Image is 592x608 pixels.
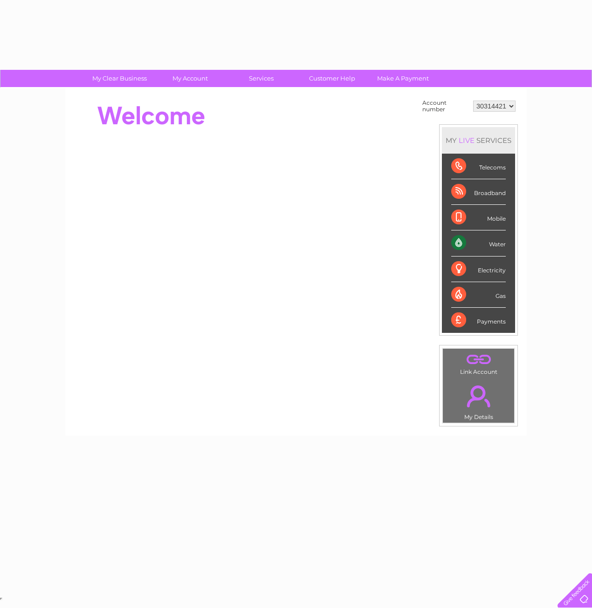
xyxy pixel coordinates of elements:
[451,308,506,333] div: Payments
[223,70,300,87] a: Services
[451,179,506,205] div: Broadband
[451,205,506,230] div: Mobile
[81,70,158,87] a: My Clear Business
[445,380,512,412] a: .
[442,348,515,378] td: Link Account
[457,136,476,145] div: LIVE
[451,230,506,256] div: Water
[152,70,229,87] a: My Account
[451,257,506,282] div: Electricity
[442,127,515,154] div: MY SERVICES
[451,154,506,179] div: Telecoms
[442,378,515,423] td: My Details
[445,351,512,367] a: .
[365,70,441,87] a: Make A Payment
[451,282,506,308] div: Gas
[420,97,471,115] td: Account number
[294,70,371,87] a: Customer Help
